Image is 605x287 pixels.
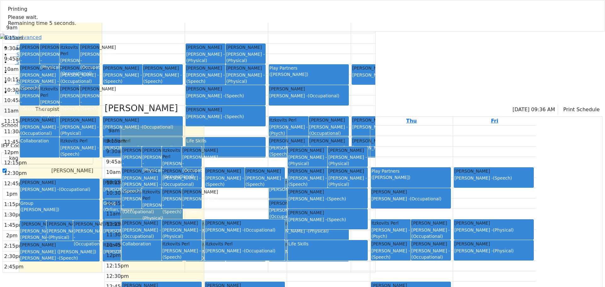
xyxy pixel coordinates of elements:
[20,72,59,91] div: [PERSON_NAME] [PERSON_NAME] -
[105,262,130,270] div: 12:15pm
[60,106,79,111] span: (Speech)
[60,145,99,158] div: [PERSON_NAME] -
[5,190,19,198] div: 1pm
[3,107,20,115] div: 11am
[60,79,92,84] span: (Occupational)
[20,221,46,227] div: [PERSON_NAME]
[143,65,182,71] div: [PERSON_NAME]
[3,138,28,146] div: 11:45am
[328,154,367,167] div: [PERSON_NAME] -
[288,154,327,167] div: [PERSON_NAME] -
[80,51,99,70] div: [PERSON_NAME] -
[244,227,275,232] span: (Occupational)
[122,168,161,174] div: [PERSON_NAME]
[186,86,265,92] div: [PERSON_NAME]
[3,128,28,135] div: 11:30am
[162,174,194,179] span: (Occupational)
[186,79,205,84] span: (Speech)
[245,175,284,188] div: [PERSON_NAME] -
[143,72,182,85] div: [PERSON_NAME] -
[105,169,122,176] div: 10am
[405,117,418,125] a: September 11, 2025
[3,169,28,177] div: 12:30pm
[3,149,20,156] div: 12pm
[244,248,275,253] span: (Occupational)
[142,124,173,129] span: (Occupational)
[105,200,130,207] div: 10:45am
[186,44,225,50] div: [PERSON_NAME]
[80,65,112,70] span: (Occupational)
[288,168,327,174] div: [PERSON_NAME]
[162,209,181,214] span: (Speech)
[103,145,182,151] div: [PERSON_NAME] -
[225,114,244,119] span: (Speech)
[454,241,533,247] div: [PERSON_NAME]
[269,65,348,71] div: Play Partners
[162,255,181,260] span: (Speech)
[8,5,76,13] span: Printing
[20,85,40,90] span: (Speech)
[412,227,450,240] div: [PERSON_NAME] -
[20,249,99,261] div: [PERSON_NAME] ([PERSON_NAME]) [PERSON_NAME] -
[60,57,79,77] div: [PERSON_NAME] -
[103,228,182,234] div: [PERSON_NAME] -
[122,227,161,240] div: [PERSON_NAME] -
[3,55,25,63] div: 9:45am
[74,241,105,246] span: (Occupational)
[269,86,348,92] div: [PERSON_NAME]
[372,189,450,195] div: [PERSON_NAME]
[40,99,59,118] div: [PERSON_NAME] -
[142,154,161,173] div: [PERSON_NAME] -
[182,209,202,214] span: (Speech)
[182,189,201,195] div: [PERSON_NAME]
[105,210,122,218] div: 11am
[122,154,141,173] div: [PERSON_NAME] -
[103,79,123,84] span: (Speech)
[60,44,79,57] div: Itzkovits Perl
[74,221,99,227] div: [PERSON_NAME]
[372,248,410,261] div: [PERSON_NAME] -
[40,112,61,118] span: (Physical)
[3,263,25,271] div: 2:45pm
[182,168,214,173] span: (Occupational)
[186,65,225,71] div: [PERSON_NAME]
[20,51,39,70] div: [PERSON_NAME] -
[454,220,533,226] div: [PERSON_NAME]
[205,227,284,233] div: [PERSON_NAME] -
[3,45,25,52] div: 9:30am
[205,241,284,247] div: Itzkovits Perl
[103,72,142,85] div: [PERSON_NAME] -
[412,220,450,226] div: [PERSON_NAME]
[20,200,99,206] div: Group
[288,210,367,216] div: [PERSON_NAME]
[288,241,367,247] div: Life Skills
[3,180,28,187] div: 12:45pm
[3,118,28,125] div: 11:15am
[352,117,431,123] div: [PERSON_NAME]
[60,117,99,123] div: [PERSON_NAME]
[162,175,201,188] div: [PERSON_NAME] -
[40,51,59,70] div: [PERSON_NAME] -
[60,65,99,71] div: [PERSON_NAME]
[328,175,367,188] div: [PERSON_NAME] -
[490,117,499,125] a: September 12, 2025
[162,220,201,226] div: [PERSON_NAME]
[1,142,43,150] label: IEP Coordinators
[122,147,141,153] div: [PERSON_NAME]
[3,221,25,229] div: 1:45pm
[103,221,182,227] div: [PERSON_NAME]
[327,217,346,222] span: (Speech)
[5,24,19,32] div: 9am
[288,147,327,153] div: [PERSON_NAME]
[226,51,265,64] div: [PERSON_NAME] -
[105,231,130,238] div: 11:30am
[3,66,20,73] div: 10am
[103,200,182,206] div: Group
[3,242,25,250] div: 2:15pm
[372,196,450,202] div: [PERSON_NAME] -
[142,189,161,202] div: Itzkovits Perl
[3,76,28,83] div: 10:15am
[269,93,348,99] div: [PERSON_NAME] -
[162,248,201,261] div: [PERSON_NAME] -
[162,182,194,187] span: (Occupational)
